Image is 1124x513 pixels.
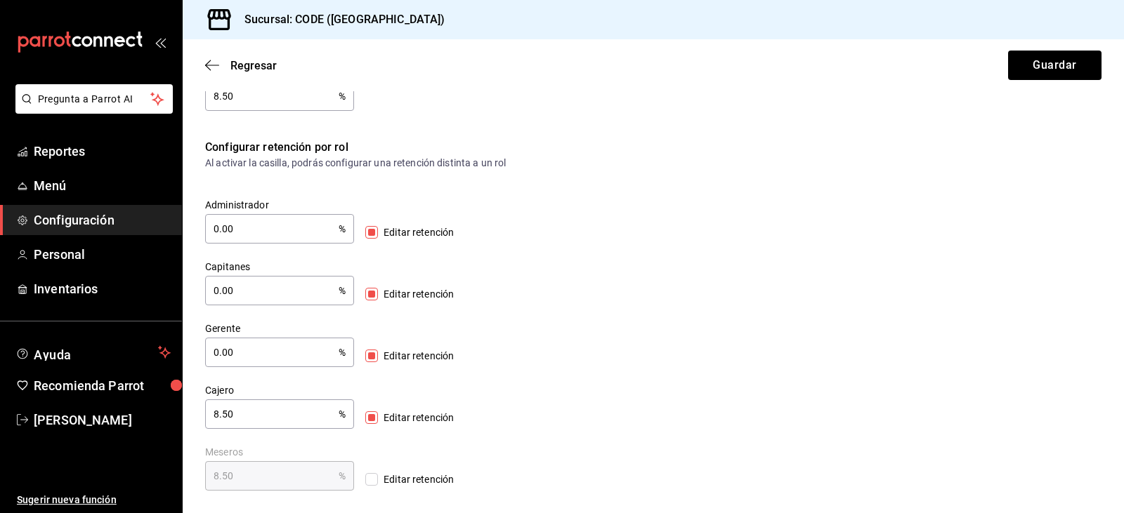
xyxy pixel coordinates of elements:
input: 0.00 [205,400,339,428]
button: open_drawer_menu [155,36,166,48]
span: Menú [34,176,171,195]
label: Capitanes [205,262,354,272]
span: Regresar [230,59,277,72]
div: % [205,399,354,429]
span: Editar retención [378,472,454,487]
span: Editar retención [378,225,454,240]
span: Ayuda [34,344,152,361]
label: Cajero [205,385,354,395]
span: [PERSON_NAME] [34,411,171,429]
span: Inventarios [34,279,171,298]
input: 0.00 [205,215,339,243]
div: % [205,276,354,305]
div: Al activar la casilla, podrás configurar una retención distinta a un rol [205,156,745,171]
span: Personal [34,245,171,264]
span: Reportes [34,142,171,161]
div: % [205,461,354,491]
span: Editar retención [378,411,454,425]
div: Configurar retención por rol [205,139,745,156]
button: Pregunta a Parrot AI [15,84,173,114]
span: Configuración [34,211,171,229]
input: 0.00 [205,338,339,366]
input: 0.00 [205,277,339,305]
div: % [205,214,354,244]
input: 0.00 [205,82,339,110]
label: Gerente [205,324,354,333]
div: % [205,338,354,367]
h3: Sucursal: CODE ([GEOGRAPHIC_DATA]) [233,11,445,28]
a: Pregunta a Parrot AI [10,102,173,116]
span: Sugerir nueva función [17,493,171,507]
button: Guardar [1008,51,1102,80]
span: Editar retención [378,349,454,364]
span: Editar retención [378,287,454,302]
button: Regresar [205,59,277,72]
input: 0.00 [205,462,339,490]
div: % [205,81,354,111]
span: Recomienda Parrot [34,376,171,395]
label: Administrador [205,200,354,210]
label: Meseros [205,447,354,457]
span: Pregunta a Parrot AI [38,92,151,107]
